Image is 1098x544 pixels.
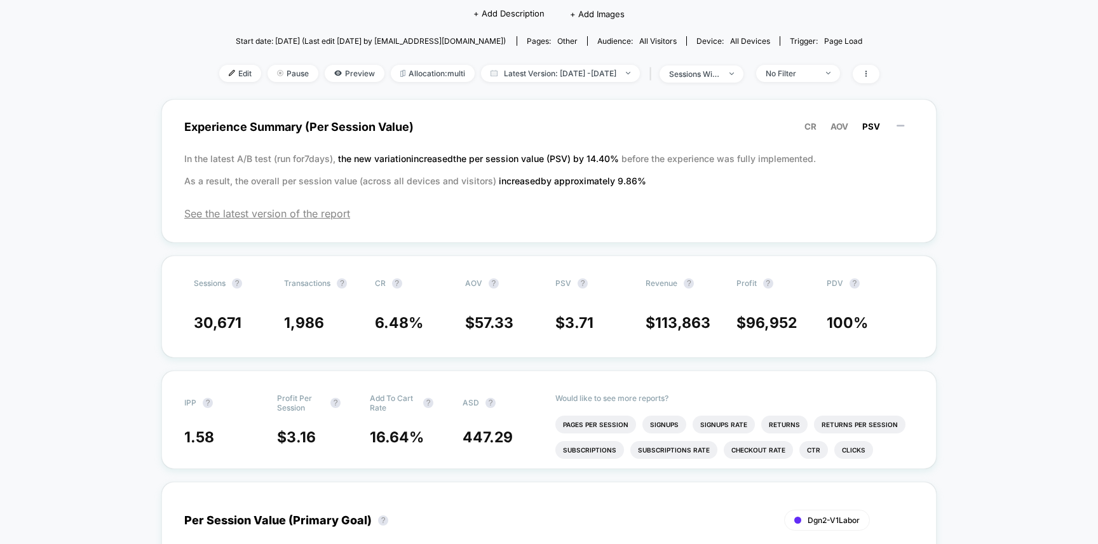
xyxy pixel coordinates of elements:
[194,278,226,288] span: Sessions
[481,65,640,82] span: Latest Version: [DATE] - [DATE]
[287,428,316,446] span: 3.16
[655,314,710,332] span: 113,863
[338,153,621,164] span: the new variation increased the per session value (PSV) by 14.40 %
[827,121,852,132] button: AOV
[801,121,820,132] button: CR
[646,65,660,83] span: |
[736,314,797,332] span: $
[370,393,417,412] span: Add To Cart Rate
[766,69,817,78] div: No Filter
[370,428,424,446] span: 16.64 %
[570,9,625,19] span: + Add Images
[375,314,423,332] span: 6.48 %
[184,112,914,141] span: Experience Summary (Per Session Value)
[284,278,330,288] span: Transactions
[565,314,593,332] span: 3.71
[669,69,720,79] div: sessions with impression
[465,314,513,332] span: $
[277,393,324,412] span: Profit Per Session
[808,515,860,525] span: Dgn2-V1Labor
[489,278,499,289] button: ?
[465,278,482,288] span: AOV
[814,416,905,433] li: Returns Per Session
[804,121,817,132] span: CR
[790,36,862,46] div: Trigger:
[763,278,773,289] button: ?
[827,314,868,332] span: 100 %
[203,398,213,408] button: ?
[555,314,593,332] span: $
[626,72,630,74] img: end
[391,65,475,82] span: Allocation: multi
[597,36,677,46] div: Audience:
[232,278,242,289] button: ?
[485,398,496,408] button: ?
[184,398,196,407] span: IPP
[392,278,402,289] button: ?
[555,278,571,288] span: PSV
[684,278,694,289] button: ?
[475,314,513,332] span: 57.33
[824,36,862,46] span: Page Load
[184,207,914,220] span: See the latest version of the report
[277,428,316,446] span: $
[834,441,873,459] li: Clicks
[236,36,506,46] span: Start date: [DATE] (Last edit [DATE] by [EMAIL_ADDRESS][DOMAIN_NAME])
[555,416,636,433] li: Pages Per Session
[375,278,386,288] span: CR
[194,314,241,332] span: 30,671
[463,428,513,446] span: 447.29
[557,36,578,46] span: other
[473,8,545,20] span: + Add Description
[799,441,828,459] li: Ctr
[693,416,755,433] li: Signups Rate
[527,36,578,46] div: Pages:
[555,393,914,403] p: Would like to see more reports?
[325,65,384,82] span: Preview
[858,121,884,132] button: PSV
[330,398,341,408] button: ?
[642,416,686,433] li: Signups
[499,175,646,186] span: increased by approximately 9.86 %
[686,36,780,46] span: Device:
[830,121,848,132] span: AOV
[639,36,677,46] span: All Visitors
[736,278,757,288] span: Profit
[862,121,880,132] span: PSV
[268,65,318,82] span: Pause
[337,278,347,289] button: ?
[423,398,433,408] button: ?
[730,36,770,46] span: all devices
[850,278,860,289] button: ?
[555,441,624,459] li: Subscriptions
[729,72,734,75] img: end
[646,314,710,332] span: $
[378,515,388,526] button: ?
[229,70,235,76] img: edit
[827,278,843,288] span: PDV
[491,70,498,76] img: calendar
[184,147,914,192] p: In the latest A/B test (run for 7 days), before the experience was fully implemented. As a result...
[761,416,808,433] li: Returns
[630,441,717,459] li: Subscriptions Rate
[724,441,793,459] li: Checkout Rate
[578,278,588,289] button: ?
[284,314,324,332] span: 1,986
[646,278,677,288] span: Revenue
[277,70,283,76] img: end
[463,398,479,407] span: ASD
[184,428,214,446] span: 1.58
[826,72,830,74] img: end
[400,70,405,77] img: rebalance
[219,65,261,82] span: Edit
[746,314,797,332] span: 96,952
